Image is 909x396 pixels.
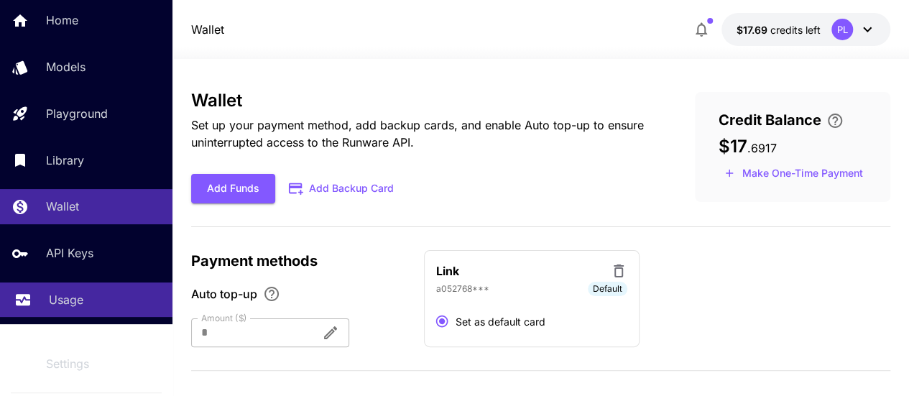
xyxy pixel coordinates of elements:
nav: breadcrumb [191,21,224,38]
span: $17.69 [736,24,770,36]
p: Wallet [46,198,79,215]
p: Library [46,152,84,169]
p: Payment methods [191,250,407,272]
button: Add Backup Card [275,175,409,203]
p: Models [46,58,86,75]
span: credits left [770,24,820,36]
button: Enter your card details and choose an Auto top-up amount to avoid service interruptions. We'll au... [821,112,849,129]
span: Auto top-up [191,285,257,303]
p: Link [436,262,459,280]
label: Amount ($) [201,312,247,324]
span: . 6917 [747,141,776,155]
button: Enable Auto top-up to ensure uninterrupted service. We'll automatically bill the chosen amount wh... [257,285,286,303]
span: Credit Balance [718,109,821,131]
button: Add Funds [191,174,275,203]
button: $17.6917PL [721,13,890,46]
p: Home [46,11,78,29]
div: PL [831,19,853,40]
p: Settings [46,355,89,372]
p: Set up your payment method, add backup cards, and enable Auto top-up to ensure uninterrupted acce... [191,116,650,151]
span: $17 [718,136,747,157]
h3: Wallet [191,91,650,111]
button: Make a one-time, non-recurring payment [718,162,869,185]
p: API Keys [46,244,93,262]
span: Default [588,282,627,295]
p: Usage [49,291,83,308]
div: $17.6917 [736,22,820,37]
p: Playground [46,105,108,122]
span: Set as default card [456,314,545,329]
a: Wallet [191,21,224,38]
